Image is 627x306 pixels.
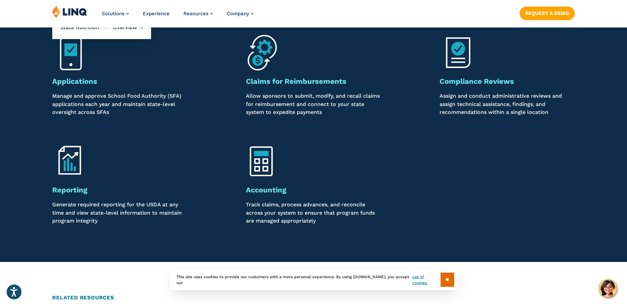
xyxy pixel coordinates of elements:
[440,92,575,116] p: Assign and conduct administrative reviews and assign technical assistance, findings, and recommen...
[143,11,170,17] a: Experience
[170,269,457,290] div: This site uses cookies to provide our customers with a more personal experience. By using [DOMAIN...
[52,5,87,18] img: LINQ | K‑12 Software
[246,92,381,116] p: Allow sponsors to submit, modify, and recall claims for reimbursement and connect to your state s...
[227,11,249,17] span: Company
[52,92,187,116] p: Manage and approve School Food Authority (SFA) applications each year and maintain state-level ov...
[412,274,440,286] a: use of cookies.
[246,186,286,194] strong: Accounting
[52,186,87,194] strong: Reporting
[440,77,514,85] strong: Compliance Reviews
[102,5,254,27] nav: Primary Navigation
[106,16,143,39] li: Overview
[60,24,106,31] span: State Nutrition
[520,7,575,20] a: Request a Demo
[246,201,381,225] p: Track claims, process advances, and reconcile across your system to ensure that program funds are...
[599,279,617,298] button: Hello, have a question? Let’s chat.
[52,201,187,225] p: Generate required reporting for the USDA at any time and view state-level information to maintain...
[102,11,125,17] span: Solutions
[183,11,209,17] span: Resources
[102,11,129,17] a: Solutions
[183,11,213,17] a: Resources
[52,77,97,85] strong: Applications
[246,77,346,85] strong: Claims for Reimbursements
[520,5,575,20] nav: Button Navigation
[227,11,254,17] a: Company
